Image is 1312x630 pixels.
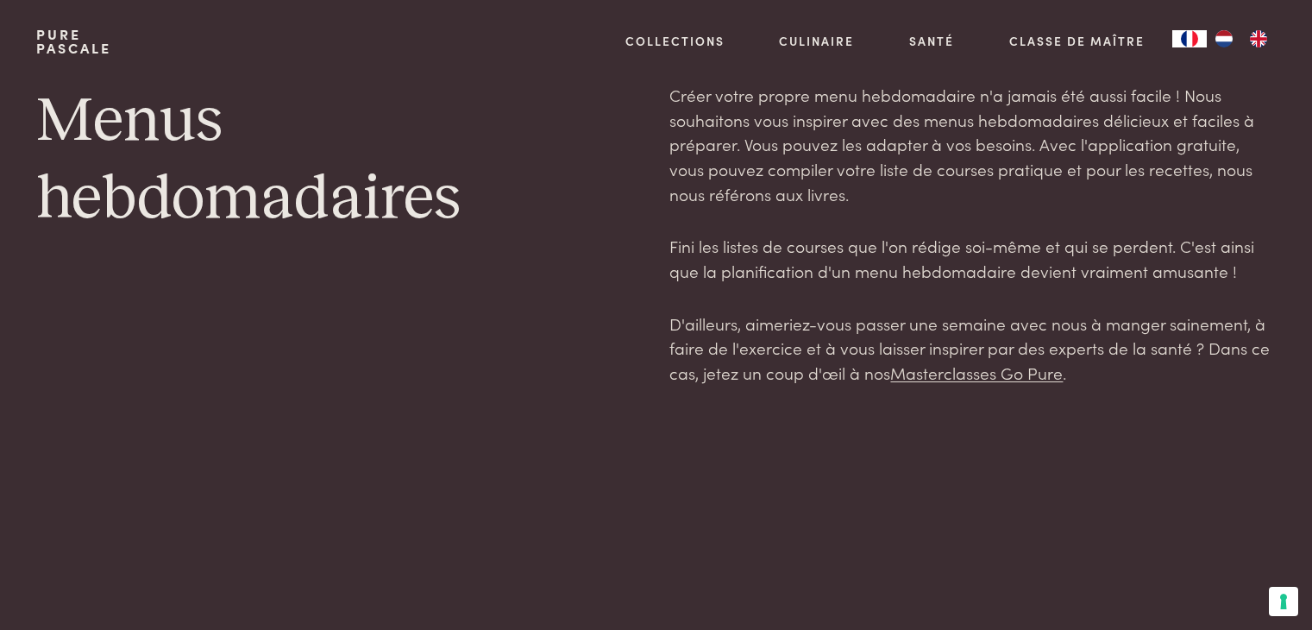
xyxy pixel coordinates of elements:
a: PurePascale [36,28,111,55]
a: Santé [909,32,954,50]
a: Masterclasses Go Pure [890,361,1063,384]
a: EN [1241,30,1276,47]
p: Fini les listes de courses que l'on rédige soi-même et qui se perdent. C'est ainsi que la planifi... [669,234,1275,283]
h1: Menus hebdomadaires [36,83,642,239]
div: Language [1172,30,1207,47]
a: Culinaire [779,32,854,50]
p: Créer votre propre menu hebdomadaire n'a jamais été aussi facile ! Nous souhaitons vous inspirer ... [669,83,1275,206]
aside: Language selected: Français [1172,30,1276,47]
ul: Language list [1207,30,1276,47]
a: FR [1172,30,1207,47]
a: NL [1207,30,1241,47]
a: Classe de maître [1009,32,1145,50]
a: Collections [625,32,725,50]
button: Vos préférences en matière de consentement pour les technologies de suivi [1269,587,1298,616]
p: D'ailleurs, aimeriez-vous passer une semaine avec nous à manger sainement, à faire de l'exercice ... [669,312,1275,386]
